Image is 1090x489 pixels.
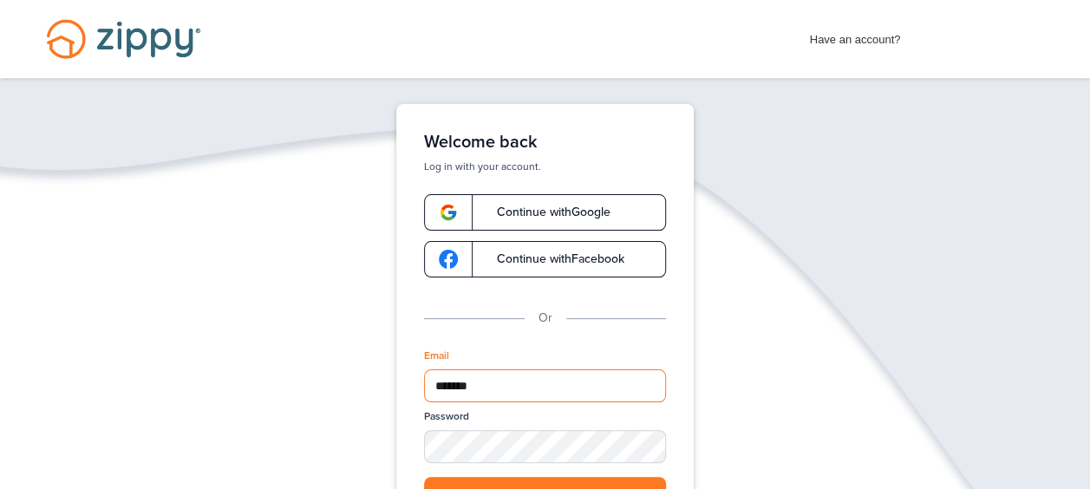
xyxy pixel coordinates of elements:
p: Or [538,309,552,328]
img: google-logo [439,203,458,222]
img: google-logo [439,250,458,269]
span: Continue with Facebook [480,253,624,265]
label: Email [424,349,449,363]
label: Password [424,409,469,424]
p: Log in with your account. [424,160,666,173]
input: Email [424,369,666,402]
a: google-logoContinue withGoogle [424,194,666,231]
h1: Welcome back [424,132,666,153]
span: Continue with Google [480,206,610,218]
span: Have an account? [810,22,901,49]
input: Password [424,430,666,462]
a: google-logoContinue withFacebook [424,241,666,277]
